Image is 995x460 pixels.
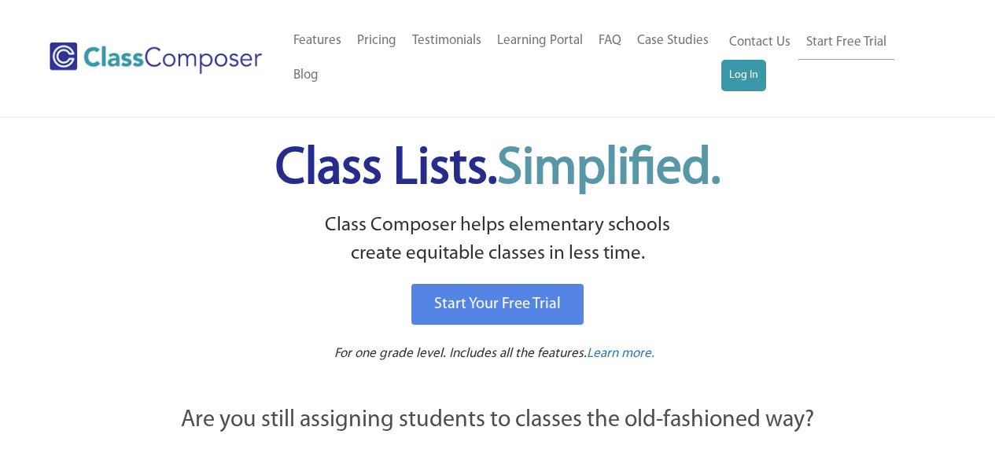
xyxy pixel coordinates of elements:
[286,24,721,93] nav: Header Menu
[97,403,899,438] p: Are you still assigning students to classes the old-fashioned way?
[404,24,489,58] a: Testimonials
[798,25,894,61] a: Start Free Trial
[50,42,262,74] img: Class Composer
[286,24,349,58] a: Features
[94,212,901,269] p: Class Composer helps elementary schools create equitable classes in less time.
[721,25,934,91] nav: Header Menu
[434,296,561,312] span: Start Your Free Trial
[286,58,326,93] a: Blog
[489,24,591,58] a: Learning Portal
[587,344,654,364] a: Learn more.
[411,284,584,325] a: Start Your Free Trial
[334,347,587,360] span: For one grade level. Includes all the features.
[497,144,720,195] span: Simplified.
[587,347,654,360] span: Learn more.
[629,24,717,58] a: Case Studies
[721,25,798,60] a: Contact Us
[591,24,629,58] a: FAQ
[721,60,766,91] a: Log In
[275,144,720,195] span: Class Lists.
[349,24,404,58] a: Pricing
